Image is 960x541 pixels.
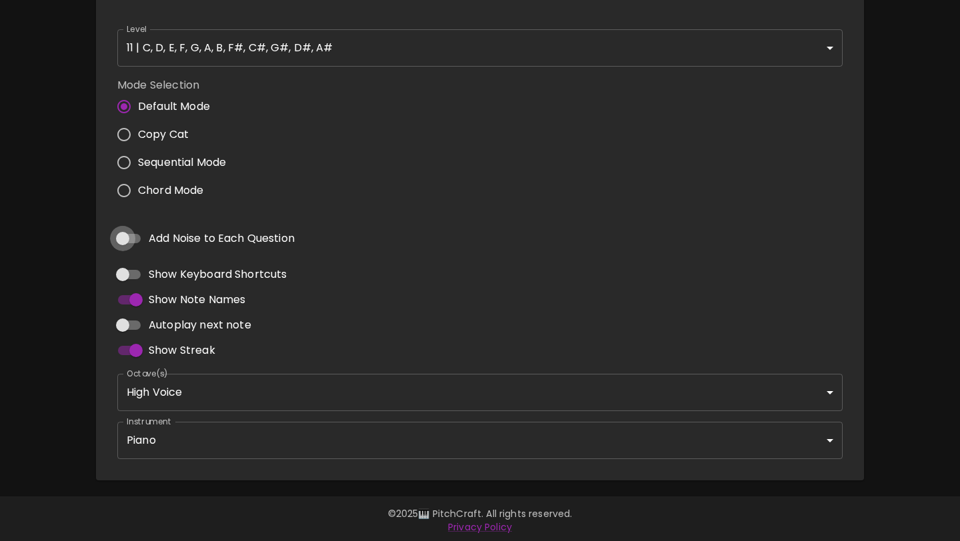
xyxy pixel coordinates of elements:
span: Show Note Names [149,292,245,308]
span: Show Keyboard Shortcuts [149,267,287,282]
a: Privacy Policy [448,520,512,534]
div: Piano [117,422,843,459]
p: © 2025 🎹 PitchCraft. All rights reserved. [96,507,864,520]
label: Octave(s) [127,368,169,379]
label: Level [127,23,147,35]
span: Copy Cat [138,127,189,143]
span: Autoplay next note [149,317,251,333]
div: High Voice [117,374,843,411]
div: 11 | C, D, E, F, G, A, B, F#, C#, G#, D#, A# [117,29,843,67]
span: Show Streak [149,342,215,358]
span: Default Mode [138,99,210,115]
span: Chord Mode [138,183,204,199]
label: Instrument [127,416,171,427]
span: Sequential Mode [138,155,226,171]
span: Add Noise to Each Question [149,231,295,247]
label: Mode Selection [117,77,237,93]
